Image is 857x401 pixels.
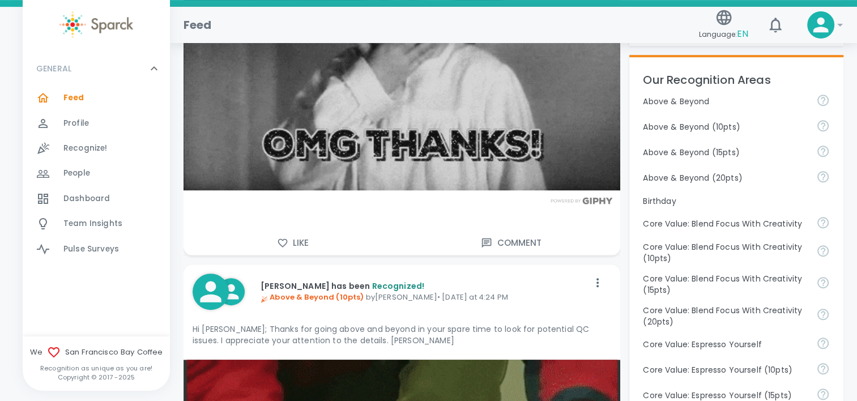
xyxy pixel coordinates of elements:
[643,147,807,158] p: Above & Beyond (15pts)
[23,11,170,38] a: Sparck logo
[699,27,748,42] span: Language:
[816,387,830,401] svg: Share your voice and your ideas
[643,390,807,401] p: Core Value: Espresso Yourself (15pts)
[643,121,807,133] p: Above & Beyond (10pts)
[548,197,616,204] img: Powered by GIPHY
[63,92,84,104] span: Feed
[36,63,71,74] p: GENERAL
[643,172,807,184] p: Above & Beyond (20pts)
[63,244,119,255] span: Pulse Surveys
[59,11,133,38] img: Sparck logo
[261,292,364,302] span: Above & Beyond (10pts)
[63,168,90,179] span: People
[261,292,589,303] p: by [PERSON_NAME] • [DATE] at 4:24 PM
[816,276,830,289] svg: Achieve goals today and innovate for tomorrow
[23,373,170,382] p: Copyright © 2017 - 2025
[261,280,589,292] p: [PERSON_NAME] has been
[816,170,830,184] svg: For going above and beyond!
[816,216,830,229] svg: Achieve goals today and innovate for tomorrow
[193,323,611,346] p: Hi [PERSON_NAME]; Thanks for going above and beyond in your spare time to look for potential QC i...
[63,218,122,229] span: Team Insights
[643,305,807,327] p: Core Value: Blend Focus With Creativity (20pts)
[23,186,170,211] a: Dashboard
[643,364,807,376] p: Core Value: Espresso Yourself (10pts)
[23,161,170,186] a: People
[694,5,753,45] button: Language:EN
[643,195,830,207] p: Birthday
[737,27,748,40] span: EN
[23,211,170,236] a: Team Insights
[184,16,212,34] h1: Feed
[643,339,807,350] p: Core Value: Espresso Yourself
[643,71,830,89] p: Our Recognition Areas
[643,96,807,107] p: Above & Beyond
[184,231,402,255] button: Like
[23,86,170,266] div: GENERAL
[23,237,170,262] a: Pulse Surveys
[816,93,830,107] svg: For going above and beyond!
[643,241,807,264] p: Core Value: Blend Focus With Creativity (10pts)
[23,136,170,161] a: Recognize!
[63,193,110,204] span: Dashboard
[816,119,830,133] svg: For going above and beyond!
[816,244,830,258] svg: Achieve goals today and innovate for tomorrow
[816,144,830,158] svg: For going above and beyond!
[23,52,170,86] div: GENERAL
[372,280,424,292] span: Recognized!
[816,308,830,321] svg: Achieve goals today and innovate for tomorrow
[402,231,621,255] button: Comment
[643,218,807,229] p: Core Value: Blend Focus With Creativity
[23,345,170,359] span: We San Francisco Bay Coffee
[816,362,830,376] svg: Share your voice and your ideas
[643,273,807,296] p: Core Value: Blend Focus With Creativity (15pts)
[23,364,170,373] p: Recognition as unique as you are!
[63,143,108,154] span: Recognize!
[23,111,170,136] a: Profile
[816,336,830,350] svg: Share your voice and your ideas
[63,118,89,129] span: Profile
[23,86,170,110] a: Feed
